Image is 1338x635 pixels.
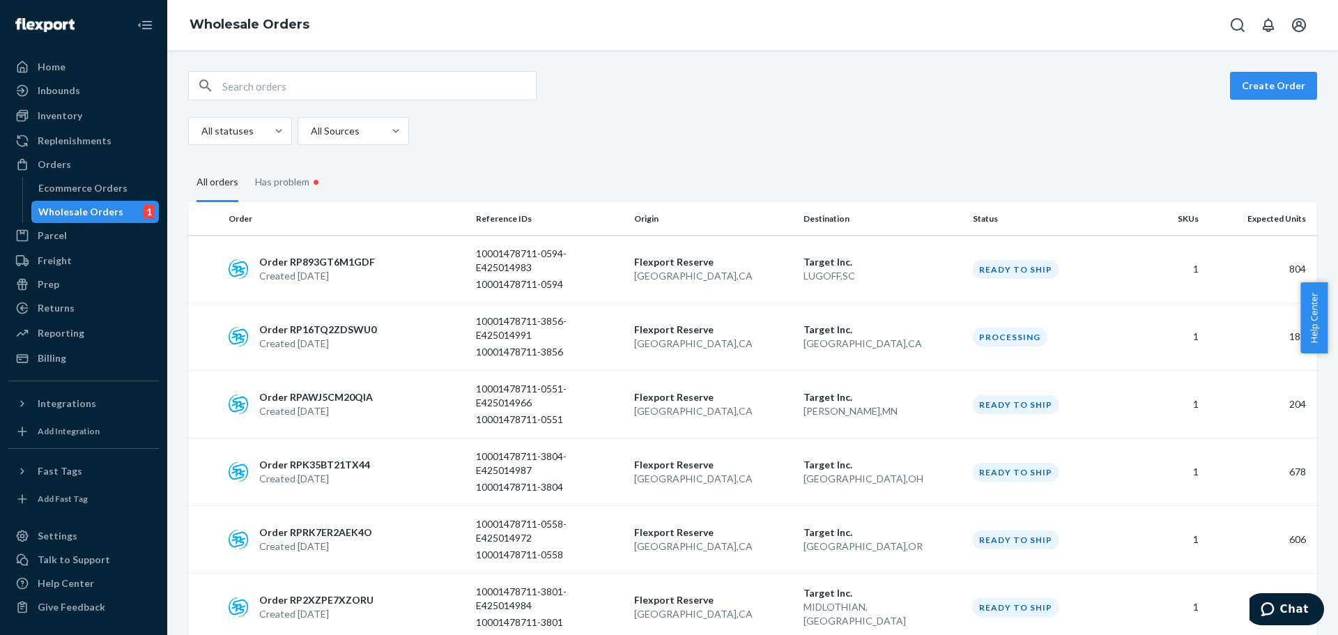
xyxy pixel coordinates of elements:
p: Order RP2XZPE7XZORU [259,593,374,607]
button: Open account menu [1285,11,1313,39]
th: Status [967,202,1125,236]
p: Flexport Reserve [634,526,792,540]
p: 10001478711-3801 [476,615,587,629]
div: Returns [38,301,75,315]
div: Add Fast Tag [38,493,88,505]
p: Order RPAWJ5CM20QIA [259,390,373,404]
th: Destination [798,202,967,236]
div: Help Center [38,576,94,590]
td: 1 [1125,371,1204,438]
a: Replenishments [8,130,159,152]
div: Orders [38,158,71,171]
div: Ready to ship [973,463,1059,482]
p: [GEOGRAPHIC_DATA] , OR [803,540,962,553]
div: Settings [38,529,77,543]
a: Prep [8,273,159,296]
a: Help Center [8,572,159,595]
a: Add Integration [8,420,159,443]
a: Returns [8,297,159,319]
p: Target Inc. [803,255,962,269]
p: Flexport Reserve [634,390,792,404]
button: Integrations [8,392,159,415]
p: Target Inc. [803,526,962,540]
td: 606 [1204,506,1317,574]
p: 10001478711-3856 [476,345,587,359]
p: 10001478711-3801-E425014984 [476,585,587,613]
p: [GEOGRAPHIC_DATA] , CA [634,337,792,351]
div: 1 [144,205,155,219]
div: Ready to ship [973,395,1059,414]
div: Inventory [38,109,82,123]
p: [GEOGRAPHIC_DATA] , CA [634,540,792,553]
p: [GEOGRAPHIC_DATA] , CA [634,404,792,418]
input: All statuses [200,124,201,138]
p: Flexport Reserve [634,255,792,269]
p: Created [DATE] [259,337,376,351]
a: Home [8,56,159,78]
a: Wholesale Orders [190,17,309,32]
th: SKUs [1125,202,1204,236]
p: Target Inc. [803,390,962,404]
p: Created [DATE] [259,472,370,486]
p: [GEOGRAPHIC_DATA] , CA [634,607,792,621]
p: [GEOGRAPHIC_DATA] , OH [803,472,962,486]
th: Order [223,202,470,236]
input: All Sources [309,124,311,138]
a: Freight [8,250,159,272]
p: 10001478711-0551 [476,413,587,427]
div: Reporting [38,326,84,340]
div: Add Integration [38,425,100,437]
p: 10001478711-0558-E425014972 [476,517,587,545]
a: Ecommerce Orders [31,177,160,199]
div: Processing [973,328,1047,346]
p: [GEOGRAPHIC_DATA] , CA [803,337,962,351]
p: Created [DATE] [259,269,375,283]
a: Add Fast Tag [8,488,159,510]
p: Order RP893GT6M1GDF [259,255,375,269]
p: Created [DATE] [259,607,374,621]
button: Open Search Box [1224,11,1252,39]
div: Inbounds [38,84,80,98]
img: sps-commerce logo [229,395,248,414]
td: 186 [1204,303,1317,371]
div: Home [38,60,66,74]
p: Order RP16TQ2ZDSWU0 [259,323,376,337]
p: Flexport Reserve [634,323,792,337]
div: Give Feedback [38,600,105,614]
p: Target Inc. [803,323,962,337]
p: Created [DATE] [259,404,373,418]
p: 10001478711-3804-E425014987 [476,450,587,477]
img: Flexport logo [15,18,75,32]
div: All orders [197,164,238,202]
button: Talk to Support [8,549,159,571]
img: sps-commerce logo [229,462,248,482]
p: Order RPRK7ER2AEK4O [259,526,372,540]
img: sps-commerce logo [229,597,248,617]
a: Settings [8,525,159,547]
p: LUGOFF , SC [803,269,962,283]
a: Wholesale Orders1 [31,201,160,223]
td: 678 [1204,438,1317,506]
td: 204 [1204,371,1317,438]
td: 1 [1125,303,1204,371]
p: [GEOGRAPHIC_DATA] , CA [634,269,792,283]
button: Give Feedback [8,596,159,618]
img: sps-commerce logo [229,259,248,279]
span: Help Center [1300,282,1328,353]
a: Reporting [8,322,159,344]
a: Parcel [8,224,159,247]
ol: breadcrumbs [178,5,321,45]
div: Ecommerce Orders [38,181,128,195]
div: Parcel [38,229,67,243]
th: Reference IDs [470,202,629,236]
div: Wholesale Orders [38,205,123,219]
div: Replenishments [38,134,111,148]
input: Search orders [222,72,536,100]
div: Has problem [255,162,323,202]
a: Billing [8,347,159,369]
a: Inbounds [8,79,159,102]
p: Target Inc. [803,586,962,600]
div: Talk to Support [38,553,110,567]
p: [PERSON_NAME] , MN [803,404,962,418]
